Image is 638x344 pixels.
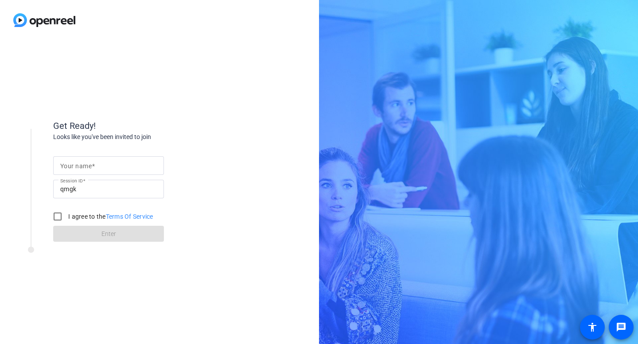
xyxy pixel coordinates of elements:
[587,322,598,332] mat-icon: accessibility
[60,178,83,183] mat-label: Session ID
[60,162,92,170] mat-label: Your name
[106,213,153,220] a: Terms Of Service
[616,322,626,332] mat-icon: message
[53,119,230,132] div: Get Ready!
[53,132,230,142] div: Looks like you've been invited to join
[66,212,153,221] label: I agree to the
